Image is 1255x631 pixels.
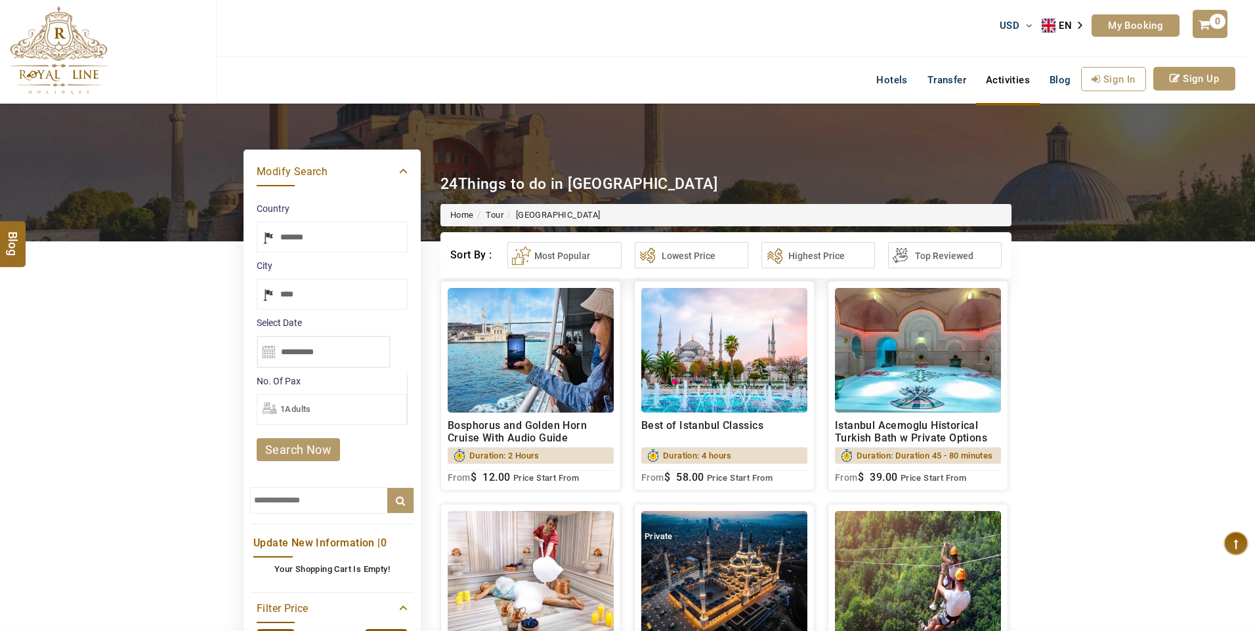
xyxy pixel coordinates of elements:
[707,473,773,483] span: Price Start From
[257,600,408,616] a: Filter Price
[280,404,311,414] span: 1Adults
[450,210,474,220] a: Home
[482,471,510,483] span: 12.00
[1040,67,1081,93] a: Blog
[641,288,807,413] img: blue%20mosque.jpg
[1153,67,1235,91] a: Sign Up
[976,67,1040,93] a: Activities
[761,242,875,268] button: Highest Price
[274,564,390,574] b: Your Shopping Cart Is Empty!
[10,6,108,94] img: The Royal Line Holidays
[634,281,815,491] a: Best of Istanbul ClassicsDuration: 4 hoursFrom$ 58.00 Price Start From
[901,473,966,483] span: Price Start From
[257,259,408,272] label: City
[257,316,408,329] label: Select Date
[888,242,1002,268] button: Top Reviewed
[1042,16,1092,35] a: EN
[641,419,807,444] h2: Best of Istanbul Classics
[448,419,614,444] h2: Bosphorus and Golden Horn Cruise With Audio Guide
[257,375,407,388] label: No. Of Pax
[450,242,494,268] div: Sort By :
[5,232,22,243] span: Blog
[486,210,503,220] a: Tour
[503,209,601,222] li: [GEOGRAPHIC_DATA]
[440,281,621,491] a: Bosphorus and Golden Horn Cruise With Audio GuideDuration: 2 HoursFrom$ 12.00 Price Start From
[1000,20,1019,31] span: USD
[1193,10,1227,38] a: 0
[663,447,732,464] span: Duration: 4 hours
[448,472,471,483] sub: From
[866,67,917,93] a: Hotels
[1081,67,1146,91] a: Sign In
[507,242,621,268] button: Most Popular
[1092,14,1180,37] a: My Booking
[835,472,858,483] sub: From
[1050,74,1071,86] span: Blog
[469,447,540,464] span: Duration: 2 Hours
[835,419,1001,444] h2: Istanbul Acemoglu Historical Turkish Bath w Private Options
[513,473,579,483] span: Price Start From
[635,242,748,268] button: Lowest Price
[835,288,1001,413] img: 98.jpg
[645,531,673,541] span: Private
[471,471,477,483] span: $
[1042,16,1092,35] div: Language
[257,202,408,215] label: Country
[870,471,897,483] span: 39.00
[857,447,993,464] span: Duration: Duration 45 - 80 minutes
[1210,14,1225,29] span: 0
[448,288,614,413] img: 1.jpg
[828,281,1008,491] a: Istanbul Acemoglu Historical Turkish Bath w Private OptionsDuration: Duration 45 - 80 minutesFrom...
[918,67,976,93] a: Transfer
[257,438,340,461] a: search now
[440,175,458,193] span: 24
[257,163,408,179] a: Modify Search
[641,472,664,483] sub: From
[676,471,704,483] span: 58.00
[664,471,670,483] span: $
[458,175,717,193] span: Things to do in [GEOGRAPHIC_DATA]
[1042,16,1092,35] aside: Language selected: English
[858,471,864,483] span: $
